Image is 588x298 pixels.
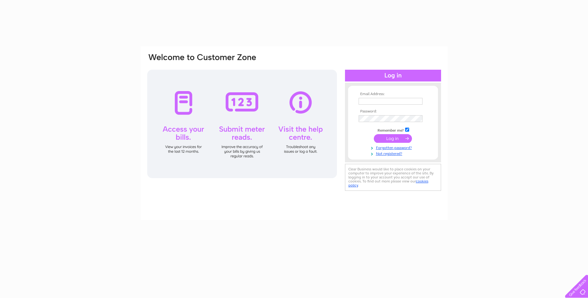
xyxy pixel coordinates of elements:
[357,92,429,96] th: Email Address:
[357,109,429,114] th: Password:
[374,134,412,143] input: Submit
[345,164,441,191] div: Clear Business would like to place cookies on your computer to improve your experience of the sit...
[348,179,428,187] a: cookies policy
[357,127,429,133] td: Remember me?
[359,144,429,150] a: Forgotten password?
[359,150,429,156] a: Not registered?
